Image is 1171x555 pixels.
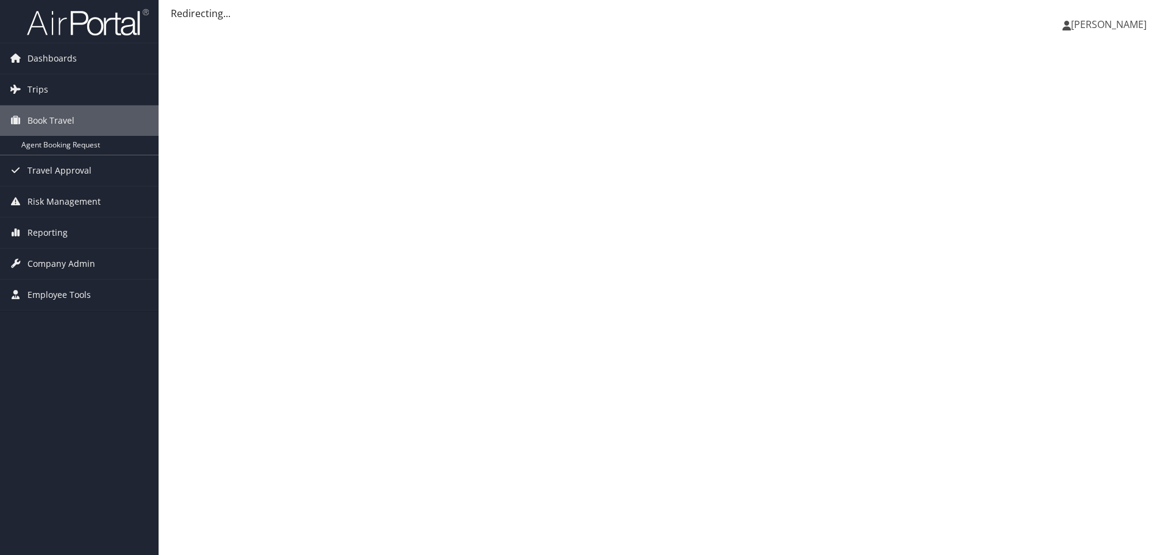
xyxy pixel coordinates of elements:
div: Redirecting... [171,6,1159,21]
span: Risk Management [27,186,101,217]
a: [PERSON_NAME] [1062,6,1159,43]
img: airportal-logo.png [27,8,149,37]
span: Book Travel [27,105,74,136]
span: Trips [27,74,48,105]
span: Reporting [27,217,68,248]
span: Company Admin [27,249,95,279]
span: Employee Tools [27,280,91,310]
span: [PERSON_NAME] [1071,18,1147,31]
span: Travel Approval [27,155,91,186]
span: Dashboards [27,43,77,74]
